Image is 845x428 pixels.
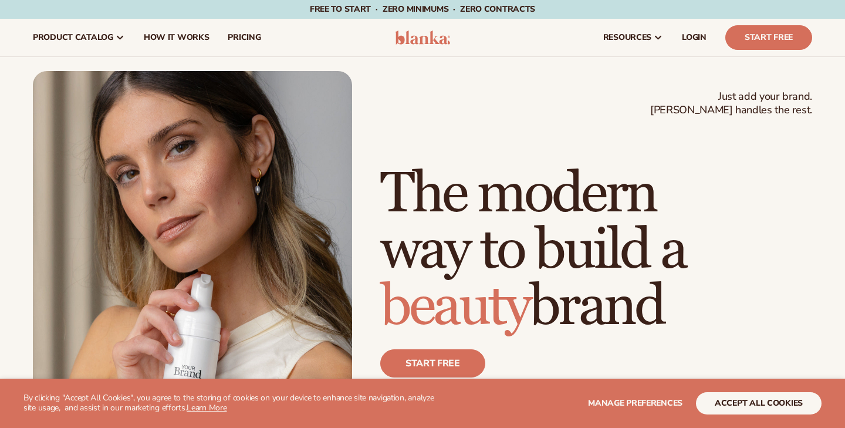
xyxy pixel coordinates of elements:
span: beauty [380,272,529,341]
span: LOGIN [682,33,707,42]
span: Free to start · ZERO minimums · ZERO contracts [310,4,535,15]
p: By clicking "Accept All Cookies", you agree to the storing of cookies on your device to enhance s... [23,393,441,413]
a: How It Works [134,19,219,56]
span: product catalog [33,33,113,42]
a: product catalog [23,19,134,56]
button: accept all cookies [696,392,822,414]
button: Manage preferences [588,392,682,414]
span: Manage preferences [588,397,682,409]
img: logo [395,31,451,45]
span: pricing [228,33,261,42]
h1: The modern way to build a brand [380,166,812,335]
a: Learn More [187,402,227,413]
span: Just add your brand. [PERSON_NAME] handles the rest. [650,90,812,117]
a: Start Free [725,25,812,50]
a: pricing [218,19,270,56]
a: Start free [380,349,485,378]
span: resources [603,33,651,42]
a: resources [594,19,672,56]
a: LOGIN [672,19,716,56]
span: How It Works [144,33,209,42]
